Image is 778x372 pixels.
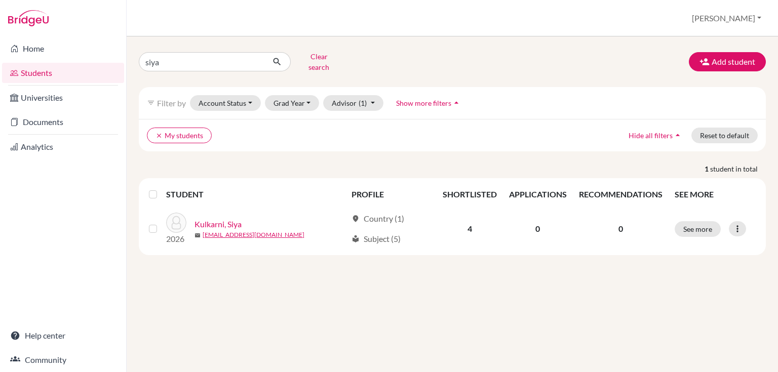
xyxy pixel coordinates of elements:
button: Show more filtersarrow_drop_up [387,95,470,111]
i: arrow_drop_up [673,130,683,140]
button: clearMy students [147,128,212,143]
button: Add student [689,52,766,71]
a: Help center [2,325,124,346]
a: Community [2,350,124,370]
a: Home [2,38,124,59]
span: Show more filters [396,99,451,107]
img: Bridge-U [8,10,49,26]
strong: 1 [705,163,710,174]
span: Hide all filters [629,131,673,140]
a: Analytics [2,137,124,157]
button: Hide all filtersarrow_drop_up [620,128,691,143]
p: 2026 [166,233,186,245]
th: APPLICATIONS [503,182,573,206]
p: 0 [579,223,663,235]
th: PROFILE [345,182,436,206]
div: Country (1) [352,213,404,225]
th: STUDENT [166,182,345,206]
span: location_on [352,215,360,223]
button: Clear search [291,49,347,75]
button: Reset to default [691,128,758,143]
th: SEE MORE [669,182,762,206]
td: 0 [503,206,573,251]
span: local_library [352,235,360,243]
span: Filter by [157,98,186,108]
span: student in total [710,163,766,174]
i: filter_list [147,99,155,107]
button: Advisor(1) [323,95,383,111]
a: Universities [2,88,124,108]
span: (1) [359,99,367,107]
i: clear [155,132,163,139]
button: [PERSON_NAME] [687,9,766,28]
th: SHORTLISTED [437,182,503,206]
a: Kulkarni, Siya [194,218,242,230]
a: Documents [2,112,124,132]
a: [EMAIL_ADDRESS][DOMAIN_NAME] [203,230,304,239]
div: Subject (5) [352,233,401,245]
img: Kulkarni, Siya [166,213,186,233]
a: Students [2,63,124,83]
input: Find student by name... [139,52,264,71]
button: Account Status [190,95,261,111]
td: 4 [437,206,503,251]
button: See more [675,221,721,237]
button: Grad Year [265,95,320,111]
span: mail [194,232,201,238]
th: RECOMMENDATIONS [573,182,669,206]
i: arrow_drop_up [451,98,461,108]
